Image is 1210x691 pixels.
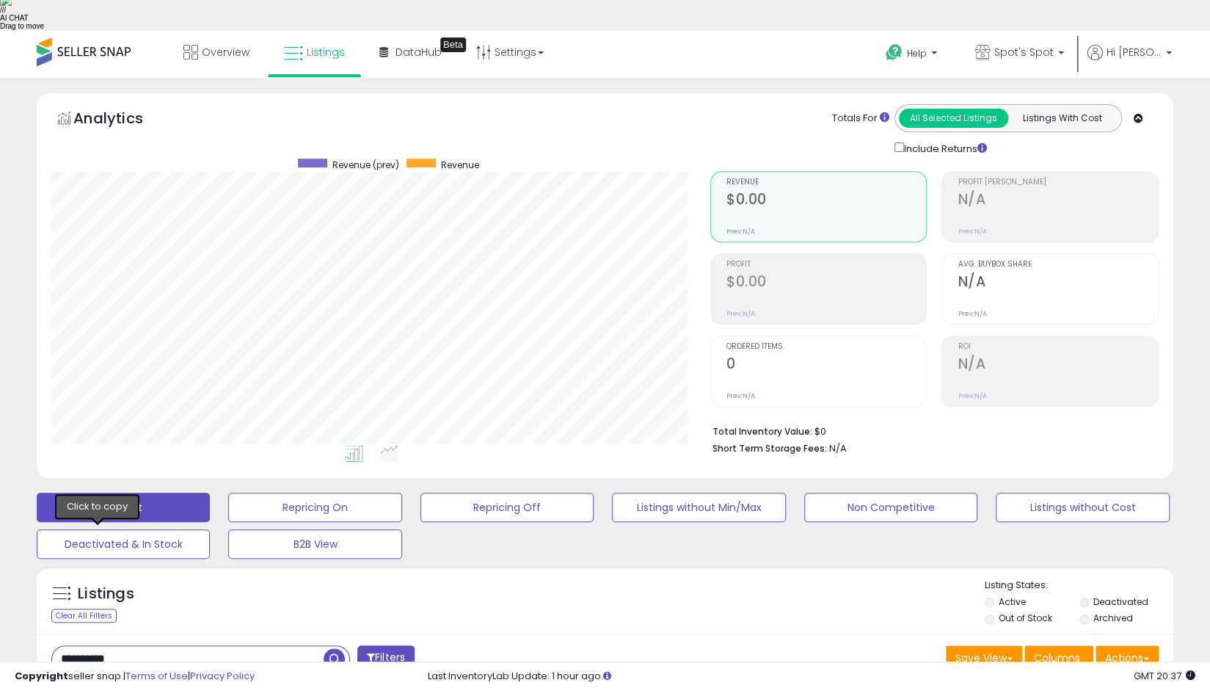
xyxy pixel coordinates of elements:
span: N/A [829,441,847,455]
a: Overview [172,30,260,74]
button: Default [37,493,210,522]
button: Listings With Cost [1007,109,1117,128]
button: All Selected Listings [899,109,1008,128]
button: B2B View [228,529,401,559]
button: Save View [946,645,1022,670]
label: Out of Stock [999,612,1052,624]
li: $0 [712,422,1148,439]
h2: N/A [958,273,1158,293]
a: Listings [273,30,356,74]
span: Ordered Items [726,343,927,351]
small: Prev: N/A [958,391,986,400]
a: Settings [465,30,555,74]
b: Short Term Storage Fees: [712,442,827,455]
a: Help [874,32,952,78]
div: seller snap | | [15,670,255,684]
button: Deactivated & In Stock [37,529,210,559]
small: Prev: N/A [958,309,986,318]
div: Totals For [832,112,889,126]
h2: $0.00 [726,273,927,293]
small: Prev: N/A [726,309,755,318]
h5: Analytics [73,108,172,132]
div: Last InventoryLab Update: 1 hour ago. [428,670,1195,684]
label: Deactivated [1093,596,1148,608]
div: Tooltip anchor [440,37,466,52]
button: Repricing On [228,493,401,522]
a: Spot's Spot [964,30,1075,78]
button: Non Competitive [804,493,977,522]
b: Total Inventory Value: [712,425,812,438]
h2: N/A [958,191,1158,211]
span: Columns [1034,651,1080,665]
h5: Listings [78,584,134,604]
span: Overview [202,45,249,59]
span: Avg. Buybox Share [958,261,1158,269]
h2: $0.00 [726,191,927,211]
span: ROI [958,343,1158,351]
label: Active [999,596,1026,608]
small: Prev: N/A [958,227,986,236]
button: Repricing Off [420,493,594,522]
a: Privacy Policy [190,669,255,683]
small: Prev: N/A [726,227,755,236]
span: Revenue [441,159,479,171]
div: Clear All Filters [51,609,117,623]
span: Listings [307,45,345,59]
strong: Copyright [15,669,68,683]
small: Prev: N/A [726,391,755,400]
a: Terms of Use [125,669,188,683]
button: Listings without Cost [996,493,1169,522]
button: Columns [1024,645,1093,670]
span: Profit [PERSON_NAME] [958,178,1158,187]
span: Revenue (prev) [332,159,399,171]
a: DataHub [368,30,453,74]
button: Listings without Min/Max [612,493,785,522]
h2: 0 [726,355,927,375]
button: Filters [357,645,415,671]
span: Profit [726,261,927,269]
span: Help [907,47,927,59]
p: Listing States: [985,579,1173,593]
span: 2025-10-14 20:37 GMT [1134,669,1195,683]
button: Actions [1096,645,1159,670]
span: Revenue [726,178,927,187]
i: Get Help [885,43,903,62]
label: Archived [1093,612,1133,624]
h2: N/A [958,355,1158,375]
span: Hi [PERSON_NAME] [1107,45,1162,59]
span: Spot's Spot [994,45,1054,59]
div: Include Returns [883,140,1005,156]
a: Hi [PERSON_NAME] [1087,45,1172,78]
span: DataHub [396,45,442,59]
